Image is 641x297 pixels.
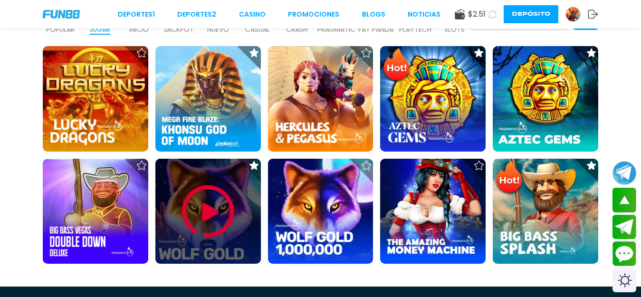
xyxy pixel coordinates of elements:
[612,188,636,212] button: scroll up
[180,183,237,240] img: Play Game
[494,160,525,197] img: Hot
[155,46,261,152] img: Mega Fire Blaze: Khonsu God of Moon
[163,25,194,35] p: JACKPOT
[612,241,636,266] button: Contact customer service
[245,25,270,35] p: CASUAL
[380,46,486,152] img: Aztec Gems
[43,159,148,264] img: Big Bass Vegas Double Down Deluxe
[493,159,598,264] img: Big Bass Splash
[177,10,216,19] a: Deportes2
[46,25,75,35] p: POPULAR
[89,25,110,35] p: JUGAR
[408,10,440,19] a: NOTICIAS
[118,10,155,19] a: Deportes1
[129,25,149,35] p: INICIO
[362,10,385,19] a: BLOGS
[239,10,266,19] a: CASINO
[565,7,588,22] a: Avatar
[380,159,486,264] img: The Amazing Money Machine
[268,46,373,152] img: Hercules and Pegasus
[444,25,465,35] p: SLOTS
[612,215,636,240] button: Join telegram
[43,10,80,18] img: Company Logo
[468,9,486,20] span: $ 2.51
[317,25,355,35] p: PRAGMATIC
[288,10,339,19] a: Promociones
[381,47,412,84] img: Hot
[566,7,580,21] img: Avatar
[358,25,393,35] p: FAT PANDA
[504,5,558,23] button: Depósito
[268,159,373,264] img: Wolf Gold 1,000,000
[612,268,636,292] div: Switch theme
[43,46,148,152] img: Lucky Dragons
[612,161,636,185] button: Join telegram channel
[399,25,431,35] p: PLAYTECH
[207,25,229,35] p: NUEVO
[286,25,307,35] p: CRASH
[493,46,598,152] img: Aztec Gems Deluxe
